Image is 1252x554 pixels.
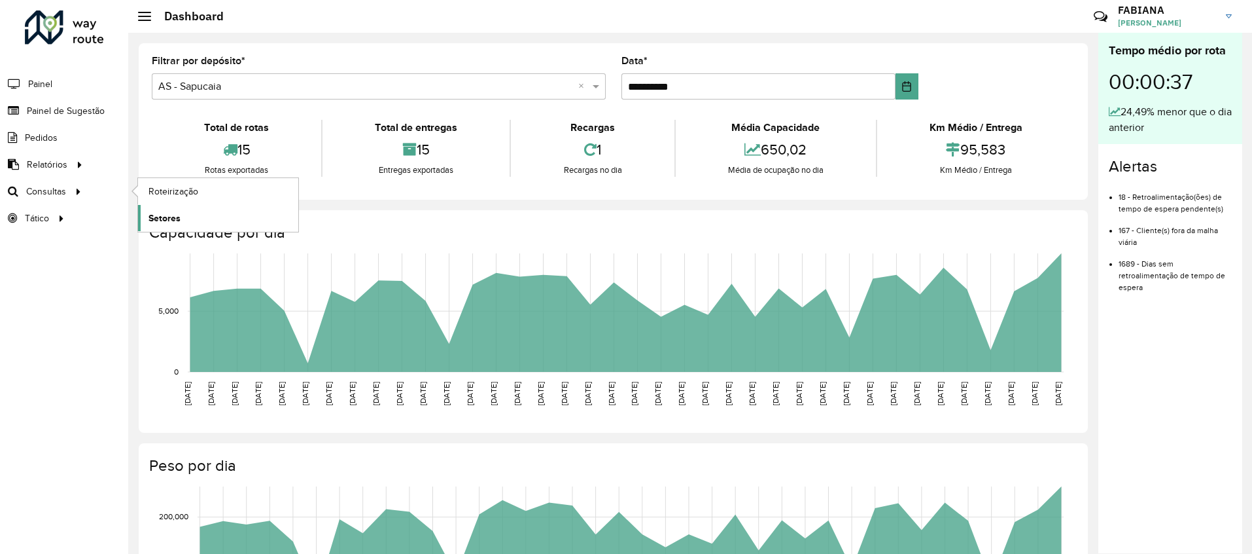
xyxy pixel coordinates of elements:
[818,382,827,405] text: [DATE]
[26,185,66,198] span: Consultas
[25,212,49,225] span: Tático
[578,79,589,94] span: Clear all
[1119,248,1232,293] li: 1689 - Dias sem retroalimentação de tempo de espera
[148,185,198,198] span: Roteirização
[1109,157,1232,176] h4: Alertas
[653,382,662,405] text: [DATE]
[419,382,427,405] text: [DATE]
[842,382,850,405] text: [DATE]
[159,513,188,521] text: 200,000
[155,120,318,136] div: Total de rotas
[913,382,921,405] text: [DATE]
[149,456,1075,475] h4: Peso por dia
[1007,382,1015,405] text: [DATE]
[513,382,521,405] text: [DATE]
[466,382,474,405] text: [DATE]
[889,382,897,405] text: [DATE]
[880,136,1071,164] div: 95,583
[254,382,262,405] text: [DATE]
[27,104,105,118] span: Painel de Sugestão
[155,164,318,177] div: Rotas exportadas
[677,382,686,405] text: [DATE]
[1118,17,1216,29] span: [PERSON_NAME]
[372,382,380,405] text: [DATE]
[514,120,670,136] div: Recargas
[1109,104,1232,136] div: 24,49% menor que o dia anterior
[607,382,616,405] text: [DATE]
[28,77,52,91] span: Painel
[701,382,709,405] text: [DATE]
[679,120,873,136] div: Média Capacidade
[1030,382,1039,405] text: [DATE]
[748,382,756,405] text: [DATE]
[514,136,670,164] div: 1
[326,120,506,136] div: Total de entregas
[1118,4,1216,16] h3: FABIANA
[326,164,506,177] div: Entregas exportadas
[983,382,992,405] text: [DATE]
[679,136,873,164] div: 650,02
[583,382,592,405] text: [DATE]
[1119,215,1232,248] li: 167 - Cliente(s) fora da malha viária
[395,382,404,405] text: [DATE]
[148,212,181,225] span: Setores
[865,382,874,405] text: [DATE]
[771,382,780,405] text: [DATE]
[207,382,215,405] text: [DATE]
[174,367,179,376] text: 0
[896,73,918,100] button: Choose Date
[536,382,545,405] text: [DATE]
[1109,42,1232,60] div: Tempo médio por rota
[1087,3,1115,31] a: Contato Rápido
[348,382,356,405] text: [DATE]
[630,382,638,405] text: [DATE]
[1054,382,1062,405] text: [DATE]
[880,164,1071,177] div: Km Médio / Entrega
[27,158,67,172] span: Relatórios
[324,382,333,405] text: [DATE]
[158,306,179,315] text: 5,000
[795,382,803,405] text: [DATE]
[25,131,58,145] span: Pedidos
[489,382,498,405] text: [DATE]
[152,53,245,69] label: Filtrar por depósito
[514,164,670,177] div: Recargas no dia
[880,120,1071,136] div: Km Médio / Entrega
[560,382,568,405] text: [DATE]
[277,382,286,405] text: [DATE]
[679,164,873,177] div: Média de ocupação no dia
[301,382,309,405] text: [DATE]
[1119,181,1232,215] li: 18 - Retroalimentação(ões) de tempo de espera pendente(s)
[442,382,451,405] text: [DATE]
[183,382,192,405] text: [DATE]
[1109,60,1232,104] div: 00:00:37
[960,382,968,405] text: [DATE]
[936,382,945,405] text: [DATE]
[155,136,318,164] div: 15
[138,178,298,204] a: Roteirização
[621,53,648,69] label: Data
[724,382,733,405] text: [DATE]
[138,205,298,231] a: Setores
[230,382,239,405] text: [DATE]
[326,136,506,164] div: 15
[151,9,224,24] h2: Dashboard
[149,223,1075,242] h4: Capacidade por dia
